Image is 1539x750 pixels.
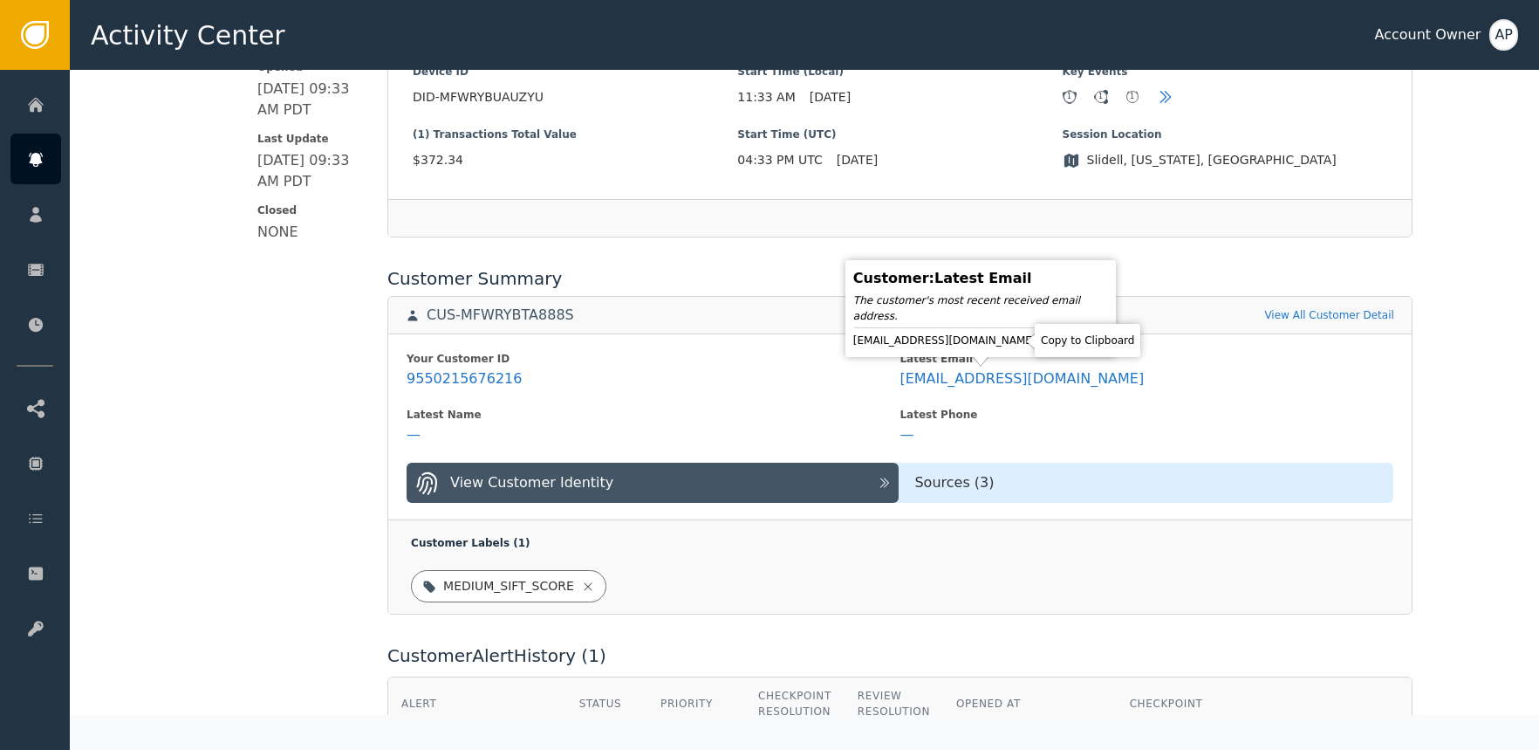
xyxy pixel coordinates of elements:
div: [DATE] 09:33 AM PDT [257,150,363,192]
div: Latest Phone [899,407,1392,423]
span: Activity Center [91,16,285,55]
div: [EMAIL_ADDRESS][DOMAIN_NAME] [899,370,1144,388]
div: Account Owner [1374,24,1481,45]
button: View Customer Identity [407,463,899,503]
div: 1 [1064,91,1076,103]
div: 1 [1126,91,1139,103]
span: Key Events [1063,64,1387,79]
span: Device ID [413,64,737,79]
div: Your Customer ID [407,351,899,367]
span: 04:33 PM UTC [737,151,823,169]
span: Start Time (UTC) [737,127,1062,142]
span: Last Update [257,131,363,147]
div: — [407,426,421,444]
span: Session Location [1063,127,1387,142]
div: Sources ( 3 ) [899,472,1392,493]
div: Customer Alert History ( 1 ) [387,643,1412,669]
div: MEDIUM_SIFT_SCORE [443,577,574,595]
div: Customer : Latest Email [853,268,1108,289]
div: Latest Name [407,407,899,423]
div: Customer Summary [387,265,1412,292]
span: Slidell, [US_STATE], [GEOGRAPHIC_DATA] [1087,151,1337,169]
div: View Customer Identity [450,472,613,493]
th: Status [566,678,647,731]
span: $372.34 [413,151,737,169]
div: [DATE] 09:33 AM PDT [257,79,363,120]
th: Review Resolution [845,678,943,731]
th: Opened At [943,678,1117,731]
th: Alert [388,678,566,731]
th: Priority [647,678,745,731]
div: The customer's most recent received email address. [853,292,1108,324]
th: Checkpoint Resolution [745,678,845,731]
span: [DATE] [837,151,878,169]
span: DID-MFWRYBUAUZYU [413,88,737,107]
div: Latest Email [899,351,1392,367]
span: Closed [257,203,363,218]
div: — [899,426,913,444]
button: AP [1489,19,1518,51]
span: (1) Transactions Total Value [413,127,737,142]
span: 11:33 AM [737,88,795,107]
div: NONE [257,222,298,243]
span: [DATE] [810,88,851,107]
span: Start Time (Local) [737,64,1062,79]
div: 9550215676216 [407,370,522,388]
span: Customer Labels ( 1 ) [411,537,530,549]
th: Checkpoint [1117,678,1315,731]
a: View All Customer Detail [1264,307,1393,323]
div: CUS-MFWRYBTA888S [427,306,574,324]
div: [EMAIL_ADDRESS][DOMAIN_NAME] [853,332,1108,349]
div: Copy to Clipboard [1039,328,1136,353]
div: 1 [1095,91,1107,103]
